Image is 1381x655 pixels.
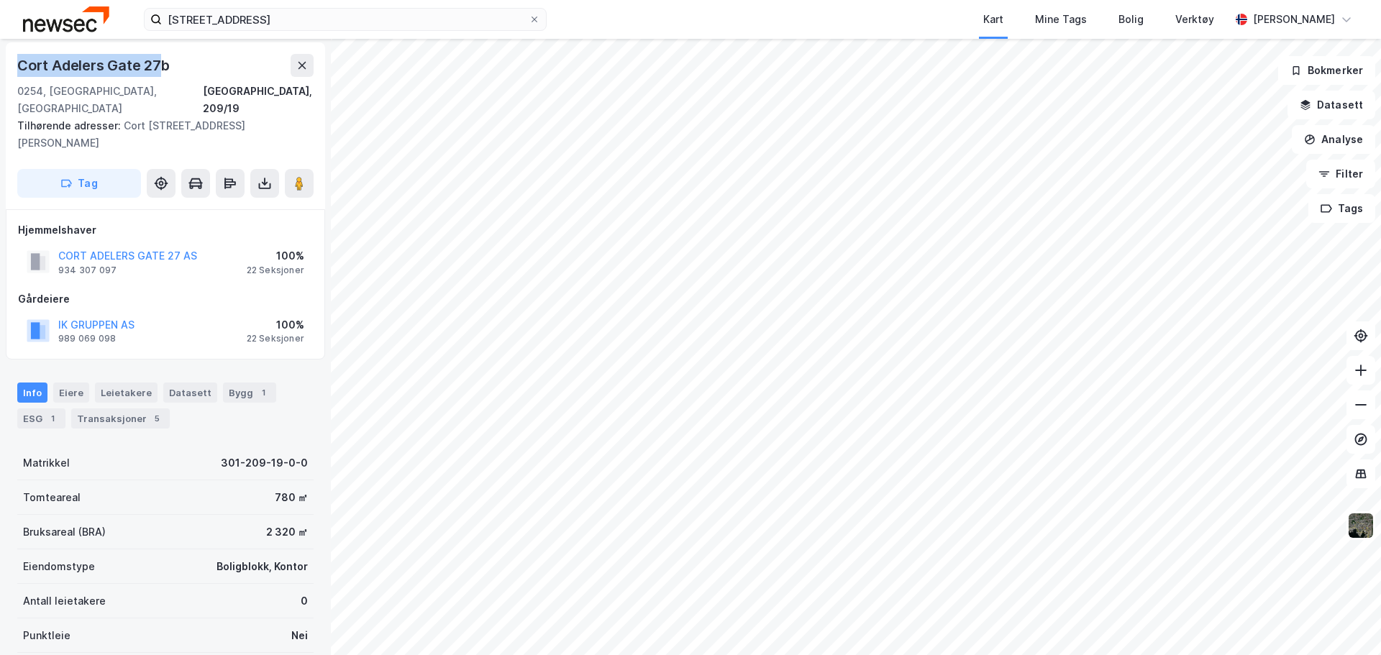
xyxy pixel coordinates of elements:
button: Datasett [1287,91,1375,119]
div: Cort Adelers Gate 27b [17,54,173,77]
div: 5 [150,411,164,426]
div: Info [17,383,47,403]
div: 22 Seksjoner [247,333,304,344]
div: Bygg [223,383,276,403]
div: 934 307 097 [58,265,117,276]
div: 2 320 ㎡ [266,523,308,541]
button: Bokmerker [1278,56,1375,85]
img: 9k= [1347,512,1375,539]
div: Transaksjoner [71,408,170,429]
div: Eiendomstype [23,558,95,575]
button: Filter [1306,160,1375,188]
div: Bruksareal (BRA) [23,523,106,541]
div: 1 [45,411,60,426]
div: Kart [983,11,1003,28]
div: 989 069 098 [58,333,116,344]
div: Cort [STREET_ADDRESS][PERSON_NAME] [17,117,302,152]
div: 301-209-19-0-0 [221,454,308,472]
div: Eiere [53,383,89,403]
img: newsec-logo.f6e21ccffca1b3a03d2d.png [23,6,109,32]
div: Kontrollprogram for chat [1309,586,1381,655]
div: Matrikkel [23,454,70,472]
div: Verktøy [1175,11,1214,28]
div: Leietakere [95,383,158,403]
span: Tilhørende adresser: [17,119,124,132]
div: [GEOGRAPHIC_DATA], 209/19 [203,83,314,117]
div: Nei [291,627,308,644]
button: Analyse [1292,125,1375,154]
div: Hjemmelshaver [18,221,313,239]
div: Mine Tags [1035,11,1087,28]
div: Gårdeiere [18,290,313,308]
div: 0 [301,592,308,610]
div: Boligblokk, Kontor [217,558,308,575]
div: 22 Seksjoner [247,265,304,276]
div: 1 [256,385,270,400]
div: 0254, [GEOGRAPHIC_DATA], [GEOGRAPHIC_DATA] [17,83,203,117]
div: [PERSON_NAME] [1253,11,1335,28]
div: 100% [247,247,304,265]
div: 780 ㎡ [275,489,308,506]
div: Antall leietakere [23,592,106,610]
div: Tomteareal [23,489,81,506]
div: Punktleie [23,627,70,644]
div: Bolig [1118,11,1144,28]
div: ESG [17,408,65,429]
button: Tag [17,169,141,198]
input: Søk på adresse, matrikkel, gårdeiere, leietakere eller personer [162,9,529,30]
button: Tags [1308,194,1375,223]
iframe: Chat Widget [1309,586,1381,655]
div: Datasett [163,383,217,403]
div: 100% [247,316,304,334]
